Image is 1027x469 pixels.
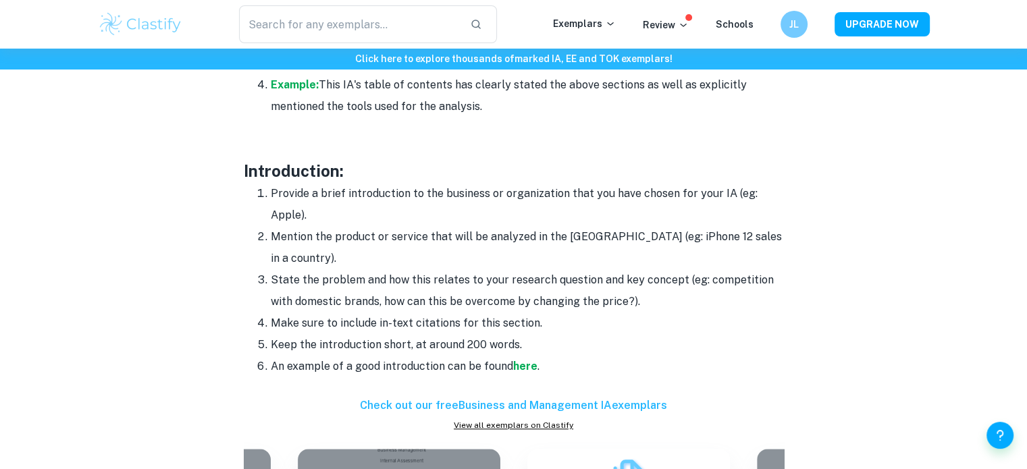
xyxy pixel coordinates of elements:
[271,183,784,226] li: Provide a brief introduction to the business or organization that you have chosen for your IA (eg...
[271,334,784,356] li: Keep the introduction short, at around 200 words.
[3,51,1024,66] h6: Click here to explore thousands of marked IA, EE and TOK exemplars !
[271,226,784,269] li: Mention the product or service that will be analyzed in the [GEOGRAPHIC_DATA] (eg: iPhone 12 sale...
[986,422,1013,449] button: Help and Feedback
[716,19,754,30] a: Schools
[643,18,689,32] p: Review
[98,11,184,38] img: Clastify logo
[271,312,784,334] li: Make sure to include in-text citations for this section.
[271,269,784,312] li: State the problem and how this relates to your research question and key concept (eg: competition...
[239,5,460,43] input: Search for any exemplars...
[271,356,784,377] li: An example of a good introduction can be found .
[244,397,784,414] h6: Check out our free Business and Management IA exemplars
[553,16,616,31] p: Exemplars
[835,12,930,36] button: UPGRADE NOW
[786,17,801,32] h6: JL
[244,419,784,431] a: View all exemplars on Clastify
[781,11,808,38] button: JL
[271,78,319,91] a: Example:
[244,159,784,183] h3: Introduction:
[513,360,537,373] a: here
[271,74,784,117] li: This IA's table of contents has clearly stated the above sections as well as explicitly mentioned...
